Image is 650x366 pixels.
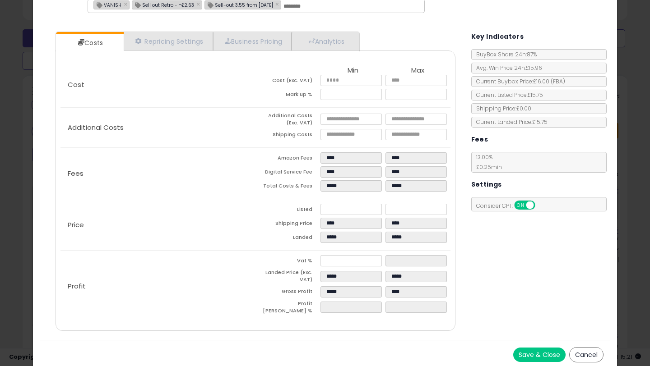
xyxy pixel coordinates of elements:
td: Amazon Fees [255,152,320,166]
th: Min [320,67,385,75]
span: OFF [534,201,548,209]
span: Consider CPT: [472,202,547,210]
span: Shipping Price: £0.00 [472,105,531,112]
td: Cost (Exc. VAT) [255,75,320,89]
p: Cost [60,81,255,88]
td: Landed Price (Exc. VAT) [255,269,320,286]
td: Shipping Costs [255,129,320,143]
th: Max [385,67,450,75]
span: Current Listed Price: £15.75 [472,91,543,99]
a: Analytics [292,32,358,50]
span: Current Landed Price: £15.75 [472,118,548,126]
p: Profit [60,283,255,290]
a: Business Pricing [213,32,292,50]
button: Cancel [569,347,604,362]
span: Sell out Retro - ¬£2.63 [132,1,194,9]
td: Vat % [255,255,320,269]
td: Landed [255,232,320,246]
span: 13.00 % [472,153,502,171]
td: Listed [255,204,320,218]
span: £0.25 min [472,163,502,171]
p: Price [60,221,255,229]
span: ON [515,201,526,209]
td: Total Costs & Fees [255,180,320,194]
span: £16.00 [533,78,565,85]
span: Avg. Win Price 24h: £15.96 [472,64,542,72]
p: Fees [60,170,255,177]
span: ( FBA ) [551,78,565,85]
span: Current Buybox Price: [472,78,565,85]
button: Save & Close [513,348,566,362]
td: Digital Service Fee [255,166,320,180]
td: Mark up % [255,89,320,103]
a: Repricing Settings [124,32,213,50]
h5: Fees [471,134,488,145]
span: VANISH [94,1,121,9]
span: Sell-out 3.55 from [DATE] [205,1,273,9]
p: Additional Costs [60,124,255,131]
h5: Key Indicators [471,31,524,42]
td: Profit [PERSON_NAME] % [255,300,320,317]
h5: Settings [471,179,502,190]
td: Shipping Price [255,218,320,232]
td: Additional Costs (Exc. VAT) [255,112,320,129]
a: Costs [56,34,123,52]
span: BuyBox Share 24h: 87% [472,50,537,58]
td: Gross Profit [255,286,320,300]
